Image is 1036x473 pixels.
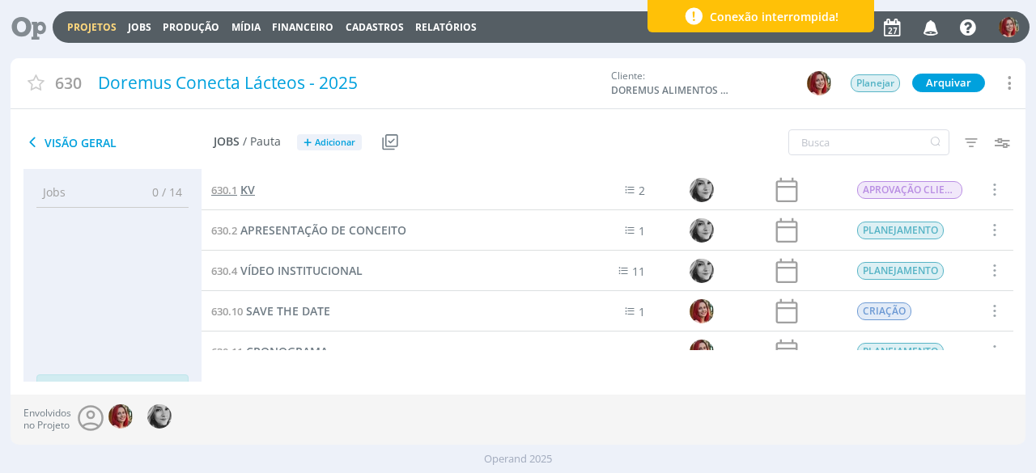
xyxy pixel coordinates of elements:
span: 630.2 [211,223,237,238]
span: 630 [55,71,82,95]
a: 630.2APRESENTAÇÃO DE CONCEITO [211,222,406,239]
div: Cliente: [611,69,849,98]
a: Jobs [128,20,151,34]
span: Jobs [214,135,240,149]
span: 630.4 [211,264,237,278]
button: Produção [158,21,224,34]
img: J [690,259,714,283]
a: 630.10SAVE THE DATE [211,302,330,320]
span: SAVE THE DATE [246,303,330,319]
a: Financeiro [272,20,333,34]
button: Financeiro [267,21,338,34]
span: 1 [639,223,645,239]
span: PLANEJAMENTO [857,262,944,280]
input: Busca [788,129,949,155]
span: CRONOGRAMA [246,344,328,359]
span: DOREMUS ALIMENTOS LTDA [611,83,732,98]
span: 630.1 [211,183,237,197]
span: Cadastros [346,20,404,34]
span: 0 / 14 [140,184,182,201]
a: Projetos [67,20,117,34]
a: Produção [163,20,219,34]
span: PLANEJAMENTO [857,343,944,361]
img: J [690,218,714,243]
a: 630.4VÍDEO INSTITUCIONAL [211,262,363,280]
span: Envolvidos no Projeto [23,408,71,431]
button: Jobs [123,21,156,34]
span: CRIAÇÃO [857,302,911,320]
span: Jobs [43,184,66,201]
span: Adicionar [315,137,355,148]
button: Projetos [62,21,121,34]
img: G [690,299,714,323]
span: 1 [639,304,645,319]
img: J [147,404,172,429]
span: 630.11 [211,344,243,359]
img: G [999,17,1019,37]
button: +Adicionar [297,134,362,151]
span: Visão Geral [23,133,214,152]
span: Planejar [851,74,900,92]
a: Relatórios [415,20,477,34]
button: G [998,13,1020,41]
img: G [690,340,714,364]
img: G [807,71,831,95]
span: + [304,134,312,151]
span: KV [240,182,255,197]
span: VÍDEO INSTITUCIONAL [240,263,363,278]
button: Relatórios [410,21,482,34]
button: Cadastros [341,21,409,34]
button: Planejar [850,74,901,93]
img: J [690,178,714,202]
span: APROVAÇÃO CLIENTE [857,181,962,199]
a: 630.1KV [211,181,255,199]
button: Arquivar [912,74,985,92]
div: Doremus Conecta Lácteos - 2025 [91,65,602,102]
button: G [806,70,832,96]
img: G [108,404,133,429]
span: 630.10 [211,304,243,319]
span: APRESENTAÇÃO DE CONCEITO [240,222,406,238]
span: 2 [639,183,645,198]
a: Mídia [231,20,261,34]
span: PLANEJAMENTO [857,222,944,239]
span: Conexão interrompida! [710,8,839,25]
span: / Pauta [243,135,281,149]
span: 11 [632,264,645,279]
button: Mídia [227,21,265,34]
a: 630.11CRONOGRAMA [211,343,328,361]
